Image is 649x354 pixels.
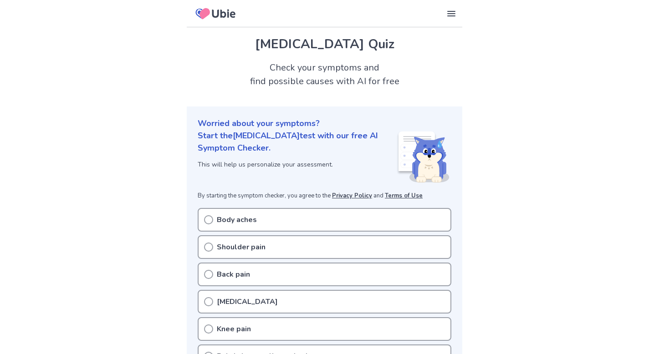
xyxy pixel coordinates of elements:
[198,35,451,54] h1: [MEDICAL_DATA] Quiz
[217,214,257,225] p: Body aches
[217,324,251,334] p: Knee pain
[198,130,397,154] p: Start the [MEDICAL_DATA] test with our free AI Symptom Checker.
[332,192,372,200] a: Privacy Policy
[198,160,397,169] p: This will help us personalize your assessment.
[385,192,423,200] a: Terms of Use
[187,61,462,88] h2: Check your symptoms and find possible causes with AI for free
[397,131,450,182] img: Shiba
[198,117,451,130] p: Worried about your symptoms?
[198,192,451,201] p: By starting the symptom checker, you agree to the and
[217,242,266,253] p: Shoulder pain
[217,296,278,307] p: [MEDICAL_DATA]
[217,269,250,280] p: Back pain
